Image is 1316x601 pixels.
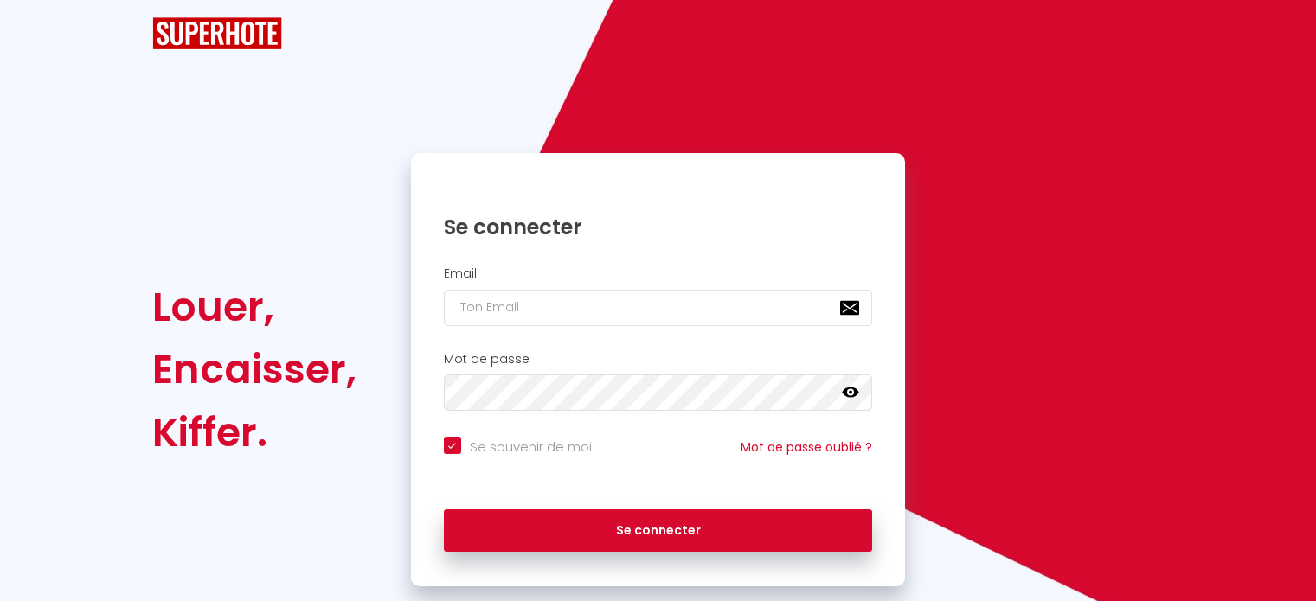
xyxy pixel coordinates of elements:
h1: Se connecter [444,214,873,240]
div: Louer, [152,276,356,338]
button: Se connecter [444,509,873,553]
h2: Email [444,266,873,281]
input: Ton Email [444,290,873,326]
img: SuperHote logo [152,17,282,49]
a: Mot de passe oublié ? [741,438,872,456]
h2: Mot de passe [444,352,873,367]
div: Encaisser, [152,338,356,400]
div: Kiffer. [152,401,356,464]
